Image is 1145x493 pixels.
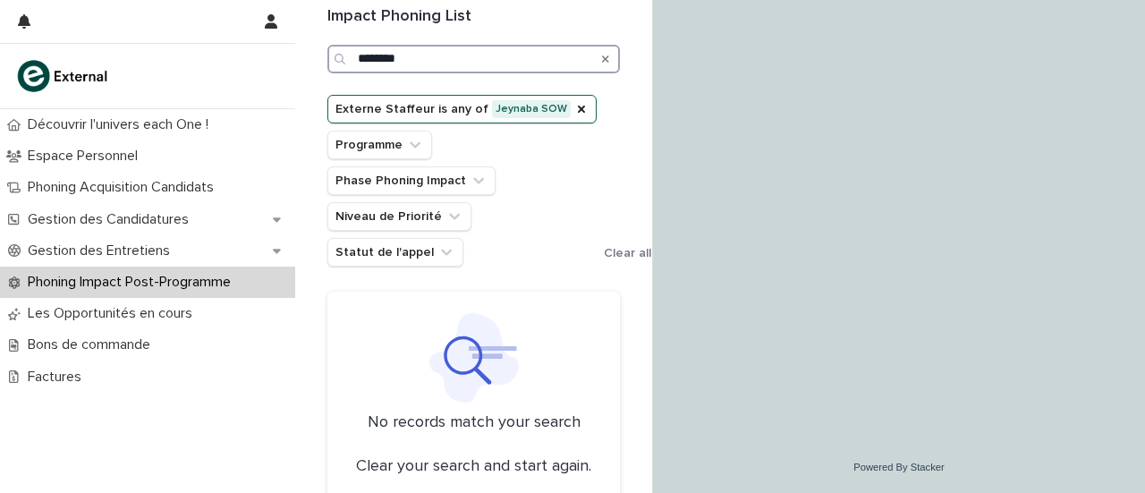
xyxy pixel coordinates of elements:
button: Niveau de Priorité [327,202,471,231]
p: No records match your search [349,413,598,433]
p: Bons de commande [21,336,165,353]
input: Search [327,45,620,73]
p: Clear your search and start again. [356,457,591,477]
a: Powered By Stacker [853,462,944,472]
button: Statut de l'appel [327,238,463,267]
button: Phase Phoning Impact [327,166,496,195]
button: Programme [327,131,432,159]
p: Espace Personnel [21,148,152,165]
p: Phoning Impact Post-Programme [21,274,245,291]
button: Externe Staffeur [327,95,597,123]
button: Clear all filters [597,240,689,267]
p: Phoning Acquisition Candidats [21,179,228,196]
p: Découvrir l'univers each One ! [21,116,223,133]
img: bc51vvfgR2QLHU84CWIQ [14,58,113,94]
p: Gestion des Candidatures [21,211,203,228]
h1: Impact Phoning List [327,7,620,27]
p: Factures [21,369,96,386]
span: Clear all filters [604,247,689,259]
p: Gestion des Entretiens [21,242,184,259]
p: Les Opportunités en cours [21,305,207,322]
